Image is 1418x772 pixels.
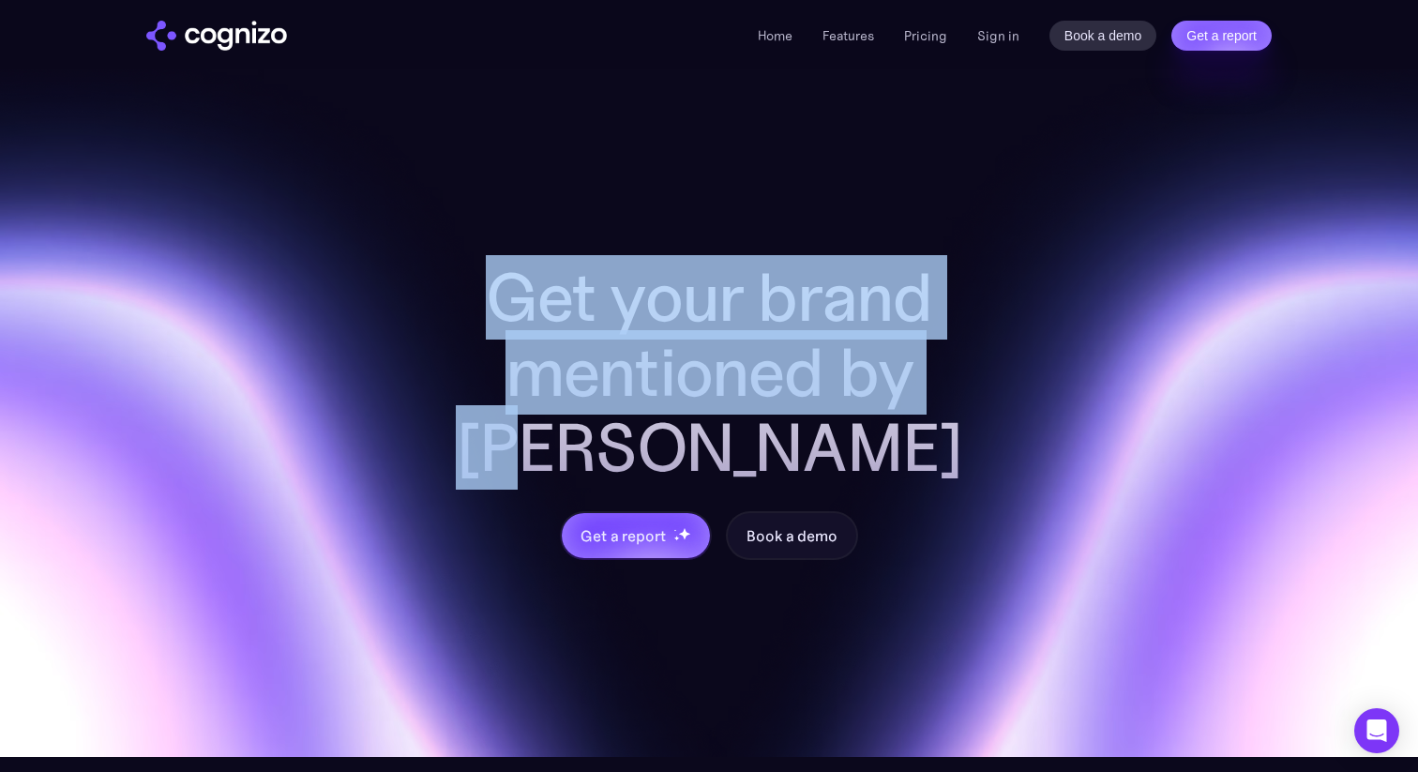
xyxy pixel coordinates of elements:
[146,21,287,51] img: cognizo logo
[822,27,874,44] a: Features
[581,524,665,547] div: Get a report
[673,536,680,542] img: star
[673,529,676,532] img: star
[758,27,792,44] a: Home
[904,27,947,44] a: Pricing
[1049,21,1157,51] a: Book a demo
[977,24,1019,47] a: Sign in
[146,21,287,51] a: home
[409,260,1009,485] h2: Get your brand mentioned by [PERSON_NAME]
[678,527,690,539] img: star
[747,524,837,547] div: Book a demo
[726,511,857,560] a: Book a demo
[1171,21,1272,51] a: Get a report
[560,511,712,560] a: Get a reportstarstarstar
[1354,708,1399,753] div: Open Intercom Messenger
